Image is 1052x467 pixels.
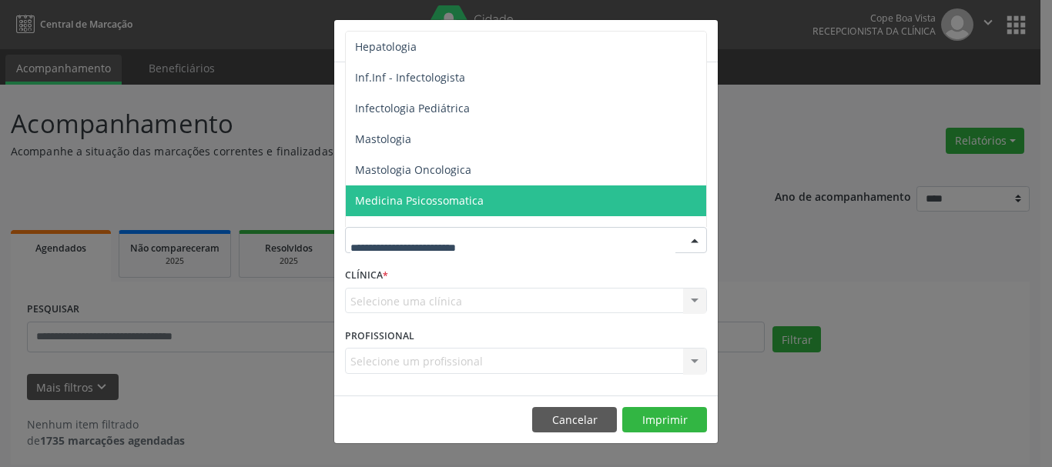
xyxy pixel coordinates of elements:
[345,31,521,51] h5: Relatório de agendamentos
[622,407,707,433] button: Imprimir
[345,264,388,288] label: CLÍNICA
[355,162,471,177] span: Mastologia Oncologica
[532,407,617,433] button: Cancelar
[345,324,414,348] label: PROFISSIONAL
[355,193,484,208] span: Medicina Psicossomatica
[355,39,417,54] span: Hepatologia
[355,101,470,115] span: Infectologia Pediátrica
[355,70,465,85] span: Inf.Inf - Infectologista
[355,132,411,146] span: Mastologia
[687,20,718,58] button: Close
[355,224,441,239] span: Medicina da Dor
